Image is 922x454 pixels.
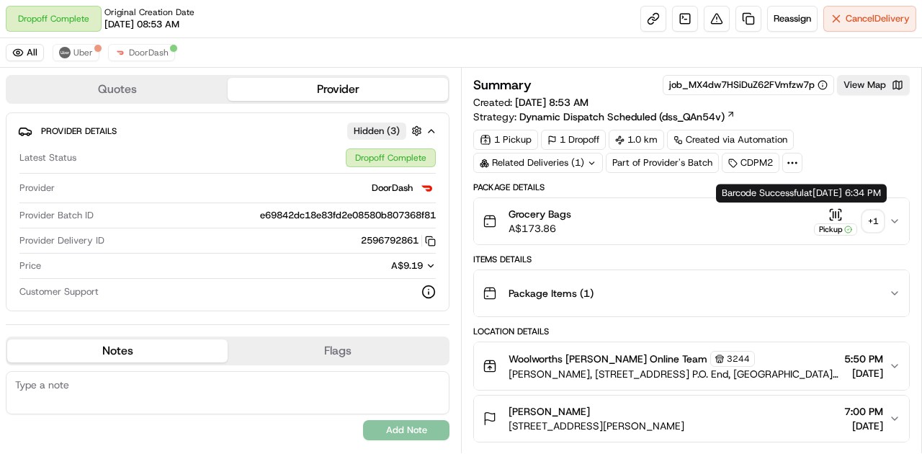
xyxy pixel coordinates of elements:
[774,12,811,25] span: Reassign
[419,179,436,197] img: doordash_logo_v2.png
[473,110,735,124] div: Strategy:
[104,6,194,18] span: Original Creation Date
[509,207,571,221] span: Grocery Bags
[7,339,228,362] button: Notes
[391,259,423,272] span: A$9.19
[509,352,707,366] span: Woolworths [PERSON_NAME] Online Team
[260,209,436,222] span: e69842dc18e83fd2e08580b807368f81
[474,396,909,442] button: [PERSON_NAME][STREET_ADDRESS][PERSON_NAME]7:00 PM[DATE]
[19,285,99,298] span: Customer Support
[844,352,883,366] span: 5:50 PM
[19,209,94,222] span: Provider Batch ID
[667,130,794,150] a: Created via Automation
[474,342,909,390] button: Woolworths [PERSON_NAME] Online Team3244[PERSON_NAME], [STREET_ADDRESS] P.O. End, [GEOGRAPHIC_DAT...
[814,223,857,236] div: Pickup
[473,182,910,193] div: Package Details
[7,78,228,101] button: Quotes
[59,47,71,58] img: uber-new-logo.jpeg
[19,151,76,164] span: Latest Status
[509,404,590,419] span: [PERSON_NAME]
[727,353,750,365] span: 3244
[509,419,684,433] span: [STREET_ADDRESS][PERSON_NAME]
[473,153,603,173] div: Related Deliveries (1)
[519,110,725,124] span: Dynamic Dispatch Scheduled (dss_QAn54v)
[823,6,916,32] button: CancelDelivery
[473,95,588,110] span: Created:
[509,221,571,236] span: A$173.86
[19,259,41,272] span: Price
[814,208,883,236] button: Pickup+1
[814,208,857,236] button: Pickup
[541,130,606,150] div: 1 Dropoff
[473,254,910,265] div: Items Details
[509,286,594,301] span: Package Items ( 1 )
[41,125,117,137] span: Provider Details
[844,419,883,433] span: [DATE]
[19,234,104,247] span: Provider Delivery ID
[115,47,126,58] img: doordash_logo_v2.png
[474,270,909,316] button: Package Items (1)
[722,153,779,173] div: CDPM2
[844,404,883,419] span: 7:00 PM
[716,184,887,202] div: Barcode Successful
[347,122,426,140] button: Hidden (3)
[473,79,532,92] h3: Summary
[354,125,400,138] span: Hidden ( 3 )
[108,44,175,61] button: DoorDash
[474,198,909,244] button: Grocery BagsA$173.86Pickup+1
[519,110,735,124] a: Dynamic Dispatch Scheduled (dss_QAn54v)
[228,339,448,362] button: Flags
[609,130,664,150] div: 1.0 km
[372,182,413,195] span: DoorDash
[19,182,55,195] span: Provider
[837,75,910,95] button: View Map
[863,211,883,231] div: + 1
[767,6,818,32] button: Reassign
[804,187,881,199] span: at [DATE] 6:34 PM
[844,366,883,380] span: [DATE]
[228,78,448,101] button: Provider
[6,44,44,61] button: All
[669,79,828,92] button: job_MX4dw7HSiDuZ62FVmfzw7p
[104,18,179,31] span: [DATE] 08:53 AM
[53,44,99,61] button: Uber
[509,367,838,381] span: [PERSON_NAME], [STREET_ADDRESS] P.O. End, [GEOGRAPHIC_DATA], VIC 3199, AU
[515,96,588,109] span: [DATE] 8:53 AM
[18,119,437,143] button: Provider DetailsHidden (3)
[473,326,910,337] div: Location Details
[846,12,910,25] span: Cancel Delivery
[73,47,93,58] span: Uber
[129,47,169,58] span: DoorDash
[309,259,436,272] button: A$9.19
[473,130,538,150] div: 1 Pickup
[361,234,436,247] button: 2596792861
